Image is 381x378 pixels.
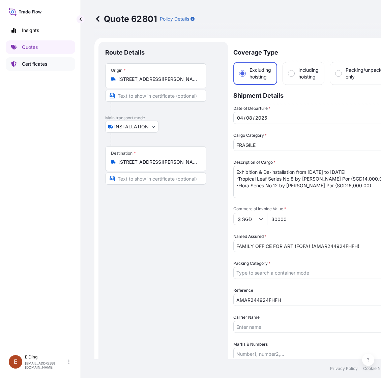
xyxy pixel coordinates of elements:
label: Named Assured [233,233,266,240]
label: Description of Cargo [233,159,275,166]
span: INSTALLATION [114,123,149,130]
span: Excluding hoisting [250,67,271,80]
p: [EMAIL_ADDRESS][DOMAIN_NAME] [25,361,67,369]
div: / [253,114,255,122]
span: Type to search a container mode [236,270,309,276]
div: month, [245,114,253,122]
input: Text to appear on certificate [105,172,206,185]
label: Marks & Numbers [233,341,268,348]
p: Insights [22,27,39,34]
button: Select transport [105,121,158,133]
label: Reference [233,287,253,294]
a: Quotes [6,40,75,54]
div: day, [236,114,244,122]
span: E [14,358,18,365]
input: Destination [118,159,198,165]
input: Excluding hoisting [239,70,245,76]
p: Quotes [22,44,38,51]
p: Certificates [22,61,47,67]
p: Policy Details [160,15,189,22]
a: Privacy Policy [330,366,358,371]
input: Origin [118,76,198,83]
span: Including hoisting [298,67,319,80]
p: E Eling [25,354,67,360]
span: Packing Category [233,260,270,267]
span: Date of Departure [233,105,270,112]
label: Carrier Name [233,314,260,321]
label: Cargo Category [233,132,267,139]
div: Destination [111,151,136,156]
p: Main transport mode [105,115,221,121]
div: / [244,114,245,122]
a: Insights [6,24,75,37]
a: Certificates [6,57,75,71]
input: Text to appear on certificate [105,90,206,102]
p: Quote 62801 [94,13,157,24]
div: Origin [111,68,126,73]
div: year, [255,114,268,122]
input: Packing/unpacking only [335,70,342,76]
p: Route Details [105,49,145,57]
input: Including hoisting [288,70,294,76]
